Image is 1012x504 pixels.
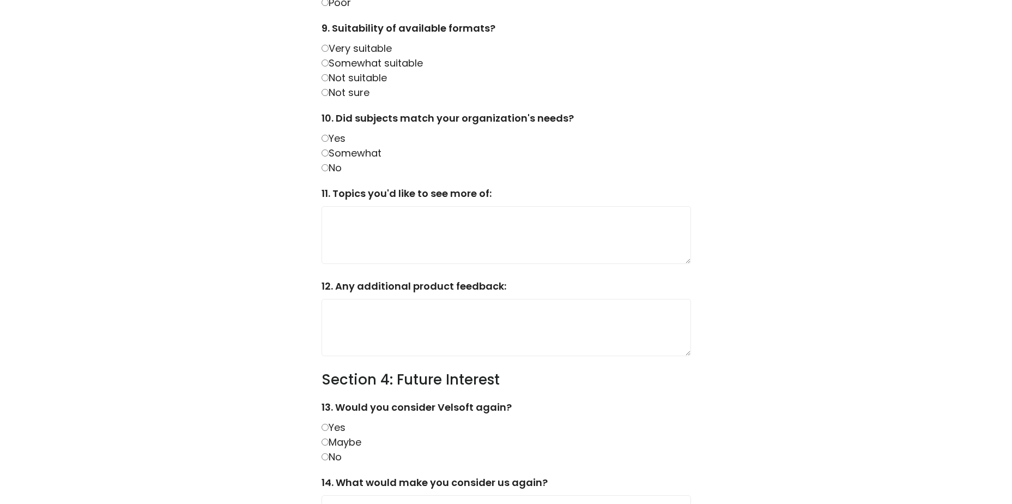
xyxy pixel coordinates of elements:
[322,421,346,434] label: Yes
[322,41,392,55] label: Very suitable
[322,453,329,460] input: No
[322,161,342,175] label: No
[322,164,329,171] input: No
[322,435,361,449] label: Maybe
[322,450,342,464] label: No
[322,371,691,389] h3: Section 4: Future Interest
[322,21,691,41] label: 9. Suitability of available formats?
[322,439,329,446] input: Maybe
[322,149,329,157] input: Somewhat
[322,74,329,81] input: Not suitable
[322,131,346,145] label: Yes
[322,135,329,142] input: Yes
[322,186,691,206] label: 11. Topics you'd like to see more of:
[322,279,691,299] label: 12. Any additional product feedback:
[322,71,387,85] label: Not suitable
[322,146,381,160] label: Somewhat
[322,86,369,99] label: Not sure
[322,400,691,420] label: 13. Would you consider Velsoft again?
[322,475,691,495] label: 14. What would make you consider us again?
[322,424,329,431] input: Yes
[322,56,423,70] label: Somewhat suitable
[322,59,329,67] input: Somewhat suitable
[322,89,329,96] input: Not sure
[322,111,691,131] label: 10. Did subjects match your organization's needs?
[322,45,329,52] input: Very suitable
